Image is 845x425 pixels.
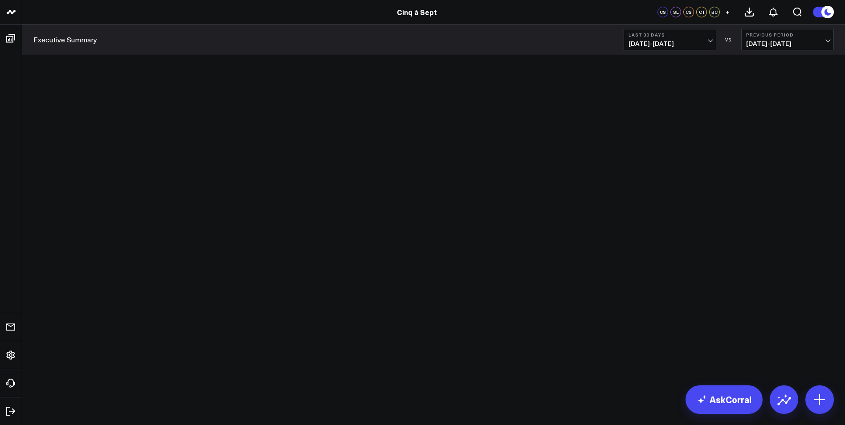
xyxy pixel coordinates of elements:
b: Previous Period [746,32,829,37]
div: SL [670,7,681,17]
div: CS [657,7,668,17]
button: + [722,7,733,17]
span: [DATE] - [DATE] [746,40,829,47]
button: Last 30 Days[DATE]-[DATE] [624,29,716,50]
span: + [726,9,730,15]
div: CS [683,7,694,17]
div: CT [696,7,707,17]
div: VS [721,37,737,42]
a: Executive Summary [33,35,97,45]
a: AskCorral [686,385,763,414]
button: Previous Period[DATE]-[DATE] [741,29,834,50]
span: [DATE] - [DATE] [629,40,711,47]
b: Last 30 Days [629,32,711,37]
a: Cinq à Sept [397,7,437,17]
div: BC [709,7,720,17]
